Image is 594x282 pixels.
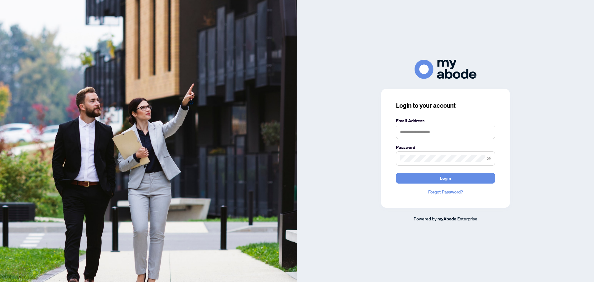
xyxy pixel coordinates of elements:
[396,173,495,184] button: Login
[487,156,491,161] span: eye-invisible
[415,60,476,79] img: ma-logo
[396,189,495,195] a: Forgot Password?
[396,144,495,151] label: Password
[396,101,495,110] h3: Login to your account
[457,216,477,221] span: Enterprise
[414,216,437,221] span: Powered by
[396,117,495,124] label: Email Address
[440,173,451,183] span: Login
[437,215,456,222] a: myAbode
